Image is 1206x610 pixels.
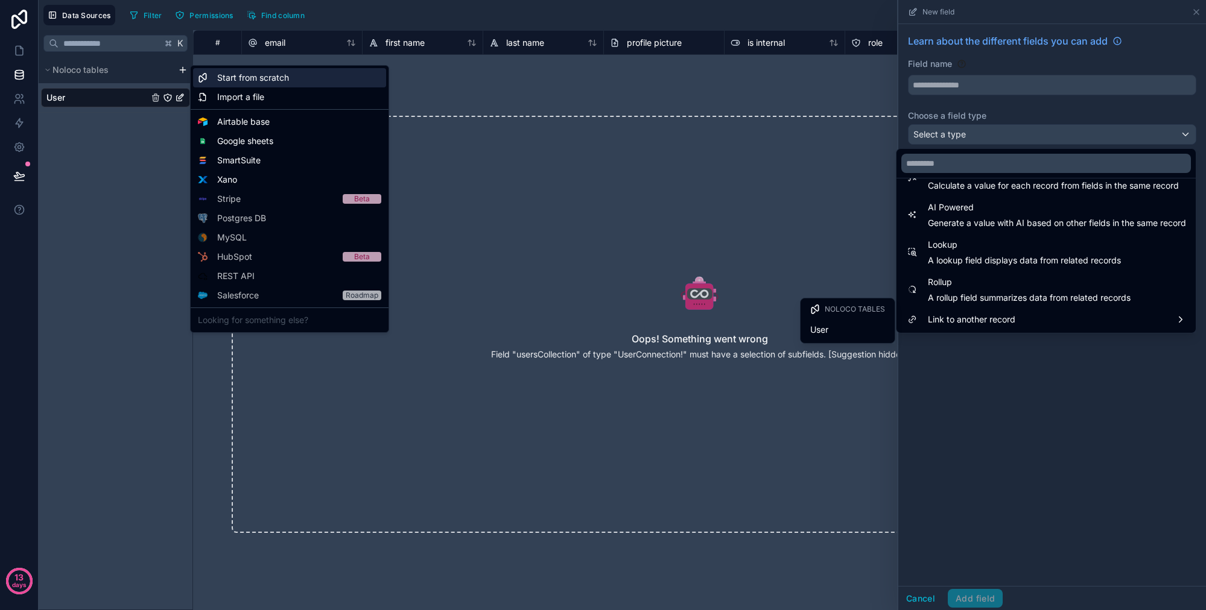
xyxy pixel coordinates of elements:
[217,174,237,186] span: Xano
[198,213,208,223] img: Postgres logo
[346,291,378,300] div: Roadmap
[217,212,266,224] span: Postgres DB
[198,194,208,204] img: Stripe logo
[354,194,370,204] div: Beta
[193,310,386,330] div: Looking for something else?
[198,233,208,242] img: MySQL logo
[217,154,261,166] span: SmartSuite
[217,270,255,282] span: REST API
[198,138,208,145] img: Google sheets logo
[198,271,208,281] img: API icon
[198,175,208,184] img: Xano logo
[354,252,370,262] div: Beta
[217,193,241,205] span: Stripe
[198,292,208,298] img: Salesforce
[198,117,208,127] img: Airtable logo
[217,231,247,244] span: MySQL
[217,289,259,301] span: Salesforce
[217,72,289,84] span: Start from scratch
[217,251,252,263] span: HubSpot
[217,135,273,147] span: Google sheets
[198,156,208,165] img: SmartSuite
[217,91,264,103] span: Import a file
[198,252,207,262] img: HubSpot logo
[217,116,270,128] span: Airtable base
